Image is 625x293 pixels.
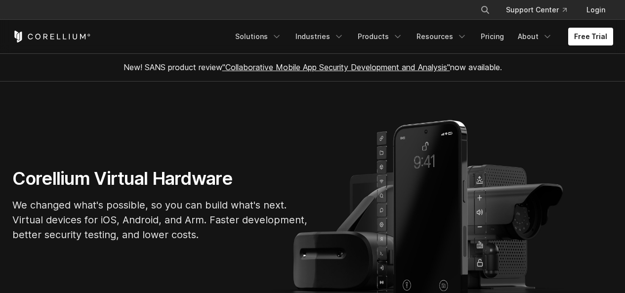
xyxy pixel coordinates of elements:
[12,167,309,190] h1: Corellium Virtual Hardware
[352,28,409,45] a: Products
[512,28,558,45] a: About
[475,28,510,45] a: Pricing
[290,28,350,45] a: Industries
[468,1,613,19] div: Navigation Menu
[12,198,309,242] p: We changed what's possible, so you can build what's next. Virtual devices for iOS, Android, and A...
[229,28,613,45] div: Navigation Menu
[498,1,575,19] a: Support Center
[411,28,473,45] a: Resources
[476,1,494,19] button: Search
[12,31,91,42] a: Corellium Home
[124,62,502,72] span: New! SANS product review now available.
[222,62,450,72] a: "Collaborative Mobile App Security Development and Analysis"
[568,28,613,45] a: Free Trial
[579,1,613,19] a: Login
[229,28,288,45] a: Solutions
